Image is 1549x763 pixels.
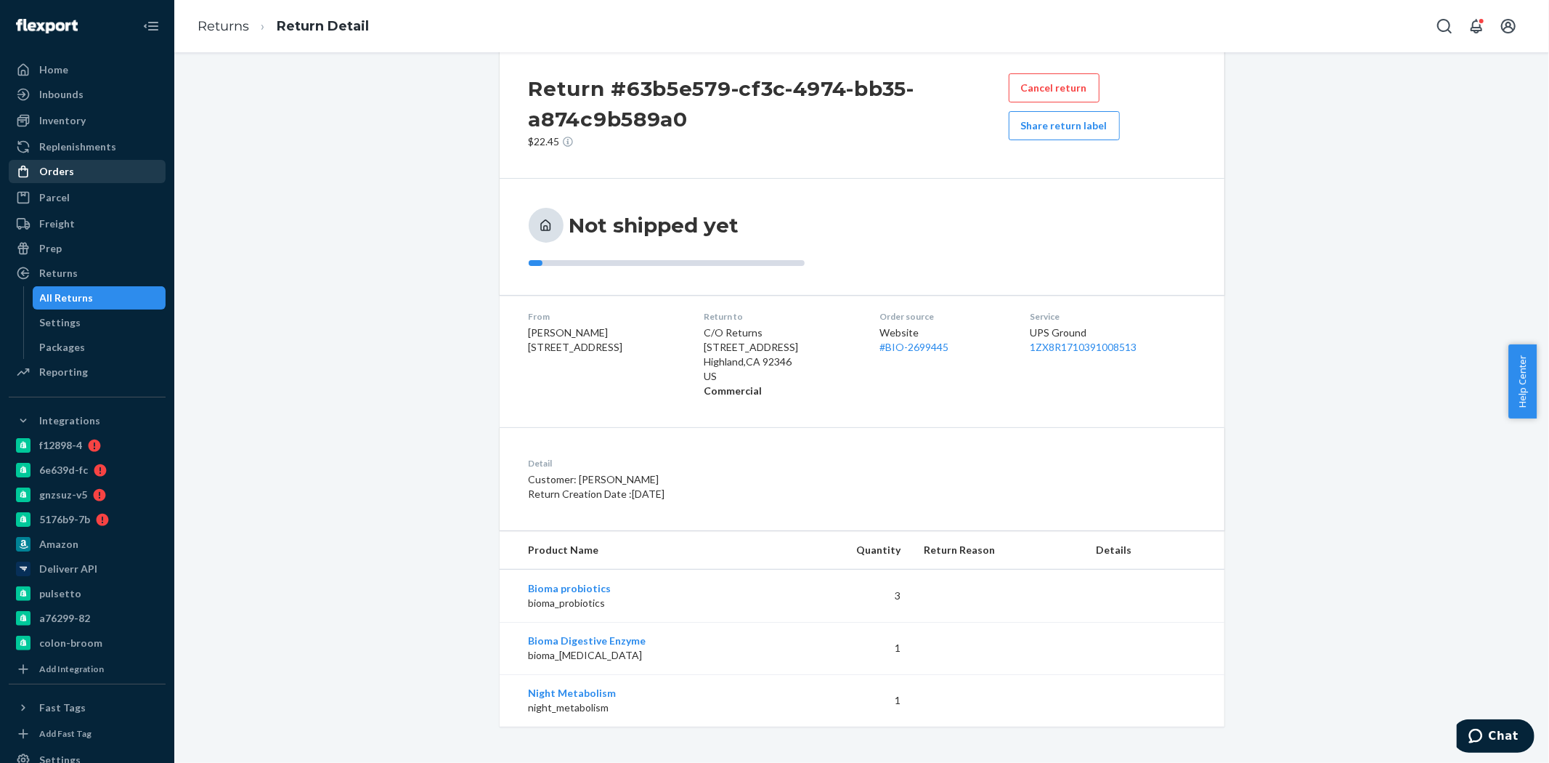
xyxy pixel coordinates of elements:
button: Help Center [1508,344,1537,419]
p: [STREET_ADDRESS] [704,340,857,355]
div: Settings [40,315,81,330]
a: Bioma probiotics [529,582,611,594]
a: Reporting [9,360,166,384]
a: Settings [33,311,166,334]
div: 5176b9-7b [39,512,90,527]
dt: Return to [704,310,857,323]
a: 5176b9-7b [9,508,166,531]
a: Return Detail [277,18,369,34]
div: Add Integration [39,663,104,675]
div: colon-broom [39,636,102,650]
span: UPS Ground [1030,326,1087,339]
td: 1 [789,622,912,674]
a: #BIO-2699445 [880,341,949,353]
div: gnzsuz-v5 [39,488,87,502]
div: Add Fast Tag [39,727,92,740]
a: Amazon [9,533,166,556]
button: Cancel return [1009,73,1099,102]
button: Open notifications [1462,12,1491,41]
div: Packages [40,340,86,355]
div: Parcel [39,190,70,205]
a: Freight [9,212,166,235]
p: night_metabolism [529,701,777,715]
div: All Returns [40,291,94,305]
ol: breadcrumbs [186,5,381,48]
div: Website [880,326,1007,355]
div: 6e639d-fc [39,463,88,477]
a: Deliverr API [9,557,166,581]
div: Inbounds [39,87,84,102]
a: Parcel [9,186,166,209]
a: a76299-82 [9,607,166,630]
button: Integrations [9,409,166,432]
div: Deliverr API [39,562,97,576]
p: US [704,369,857,384]
th: Quantity [789,531,912,570]
dt: Detail [529,457,930,469]
div: Prep [39,241,62,256]
dt: Order source [880,310,1007,323]
a: Home [9,58,166,81]
div: Freight [39,217,75,231]
a: Bioma Digestive Enzyme [529,634,646,647]
div: pulsetto [39,586,81,601]
th: Product Name [500,531,789,570]
a: All Returns [33,286,166,310]
a: Night Metabolism [529,687,617,699]
a: Add Integration [9,661,166,678]
p: Customer: [PERSON_NAME] [529,472,930,487]
p: C/O Returns [704,326,857,340]
a: 1ZX8R1710391008513 [1030,341,1137,353]
h3: Not shipped yet [569,212,739,238]
dt: From [529,310,681,323]
div: Fast Tags [39,701,86,715]
p: bioma_probiotics [529,596,777,610]
td: 3 [789,570,912,623]
img: Flexport logo [16,19,78,33]
a: Inbounds [9,83,166,106]
a: Replenishments [9,135,166,158]
h2: Return #63b5e579-cf3c-4974-bb35-a874c9b589a0 [529,73,1009,134]
a: Prep [9,237,166,260]
div: Reporting [39,365,88,379]
a: Returns [9,262,166,285]
button: Open Search Box [1430,12,1459,41]
dt: Service [1030,310,1195,323]
div: Returns [39,266,78,280]
button: Share return label [1009,111,1120,140]
td: 1 [789,674,912,727]
a: Add Fast Tag [9,725,166,743]
a: f12898-4 [9,434,166,457]
th: Return Reason [912,531,1085,570]
a: pulsetto [9,582,166,605]
div: Home [39,62,68,77]
div: Amazon [39,537,78,552]
p: Return Creation Date : [DATE] [529,487,930,501]
span: [PERSON_NAME] [STREET_ADDRESS] [529,326,623,353]
div: Inventory [39,113,86,128]
strong: Commercial [704,384,763,397]
iframe: Opens a widget where you can chat to one of our agents [1457,719,1534,756]
p: bioma_[MEDICAL_DATA] [529,648,777,663]
th: Details [1085,531,1224,570]
div: Integrations [39,413,100,428]
p: $22.45 [529,134,1009,149]
a: 6e639d-fc [9,459,166,482]
a: Packages [33,336,166,359]
div: Replenishments [39,140,116,154]
button: Close Navigation [137,12,166,41]
a: Orders [9,160,166,183]
a: gnzsuz-v5 [9,483,166,506]
a: colon-broom [9,631,166,655]
button: Open account menu [1494,12,1523,41]
a: Returns [198,18,249,34]
a: Inventory [9,109,166,132]
button: Fast Tags [9,696,166,719]
div: f12898-4 [39,438,82,453]
p: Highland , CA 92346 [704,355,857,369]
div: a76299-82 [39,611,90,626]
div: Orders [39,164,74,179]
